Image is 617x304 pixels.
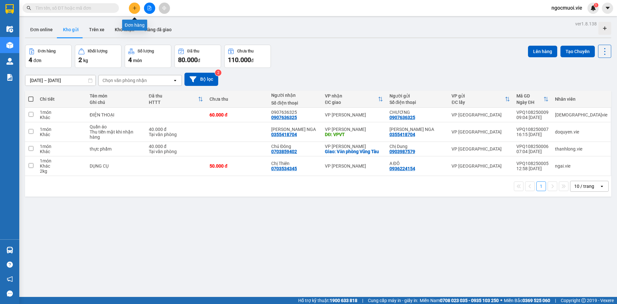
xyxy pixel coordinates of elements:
span: copyright [581,298,586,303]
span: aim [162,6,166,10]
div: Tại văn phòng [149,132,203,137]
span: 110.000 [228,56,251,64]
div: VP [GEOGRAPHIC_DATA] [452,146,510,152]
button: Kho gửi [58,22,84,37]
div: VP nhận [325,93,378,98]
th: Toggle SortBy [146,91,206,108]
span: | [362,297,363,304]
img: logo-vxr [5,4,14,14]
th: Toggle SortBy [513,91,552,108]
button: Chưa thu110.000đ [224,45,271,68]
button: 1 [536,181,546,191]
input: Tìm tên, số ĐT hoặc mã đơn [35,5,111,12]
div: Chưa thu [210,97,265,102]
div: Quần áo [90,124,142,129]
span: ngocmuoi.vie [546,4,587,12]
div: 12:58 [DATE] [516,166,549,171]
button: Hàng đã giao [139,22,177,37]
div: A ĐÔ [389,161,445,166]
span: món [133,58,142,63]
div: 1 món [40,110,83,115]
span: ⚪️ [500,299,502,302]
div: 40.000 đ [149,127,203,132]
span: search [27,6,31,10]
div: Chị Thiên [271,161,318,166]
span: đ [198,58,200,63]
div: chauanh.vie [555,112,607,117]
div: VP [GEOGRAPHIC_DATA] [452,112,510,117]
div: Nhân viên [555,97,607,102]
span: 4 [128,56,132,64]
button: Đã thu80.000đ [174,45,221,68]
button: Lên hàng [528,46,557,57]
div: ver 1.8.138 [575,20,597,27]
button: Đơn hàng4đơn [25,45,72,68]
div: Đã thu [187,49,199,53]
div: 0907636325 [271,115,297,120]
th: Toggle SortBy [322,91,386,108]
div: VPQ108250005 [516,161,549,166]
div: 07:04 [DATE] [516,149,549,154]
div: 16:15 [DATE] [516,132,549,137]
div: HTTT [149,100,198,105]
div: 0907636325 [271,110,318,115]
button: Số lượng4món [125,45,171,68]
button: caret-down [602,3,613,14]
div: Chi tiết [40,97,83,102]
div: 1 món [40,144,83,149]
div: 0355418704 [271,132,297,137]
img: solution-icon [6,74,13,81]
div: LÊ DOÃN NGỌC NGA [389,127,445,132]
div: Chưa thu [237,49,254,53]
sup: 1 [594,3,598,7]
div: thanhlong.vie [555,146,607,152]
div: 09:04 [DATE] [516,115,549,120]
div: Khác [40,163,83,169]
span: kg [83,58,88,63]
button: Tạo Chuyến [560,46,595,57]
div: ĐIỆN THOẠI [90,112,142,117]
div: 0703534345 [271,166,297,171]
div: ĐC giao [325,100,378,105]
button: Đơn online [25,22,58,37]
div: Tại văn phòng [149,149,203,154]
div: CHƯƠNG [389,110,445,115]
span: Miền Nam [420,297,499,304]
button: Trên xe [84,22,110,37]
span: 4 [29,56,32,64]
div: ĐC lấy [452,100,505,105]
span: | [555,297,556,304]
div: DỤNG CỤ [90,163,142,169]
strong: 0708 023 035 - 0935 103 250 [440,298,499,303]
button: Kho nhận [110,22,139,37]
div: thực phẩm [90,146,142,152]
img: warehouse-icon [6,247,13,253]
span: question-circle [7,262,13,268]
button: plus [129,3,140,14]
button: Bộ lọc [184,73,218,86]
div: VPQ108250006 [516,144,549,149]
div: 60.000 đ [210,112,265,117]
div: Ghi chú [90,100,142,105]
div: Người nhận [271,93,318,98]
input: Select a date range. [25,75,95,86]
div: 0907636325 [389,115,415,120]
div: 40.000 đ [149,144,203,149]
div: 1 món [40,158,83,163]
span: message [7,290,13,297]
div: Tạo kho hàng mới [598,22,611,35]
div: Chú Đông [271,144,318,149]
th: Toggle SortBy [448,91,513,108]
div: VP [PERSON_NAME] [325,163,383,169]
div: Khác [40,132,83,137]
div: 0355418704 [389,132,415,137]
div: VP [PERSON_NAME] [325,112,383,117]
div: DĐ: VPVT [325,132,383,137]
span: 1 [595,3,597,7]
div: Tên món [90,93,142,98]
div: Chị Dung [389,144,445,149]
div: Giao: Văn phòng Vũng Tàu [325,149,383,154]
div: Số lượng [138,49,154,53]
div: VPQ108250007 [516,127,549,132]
div: Mã GD [516,93,543,98]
